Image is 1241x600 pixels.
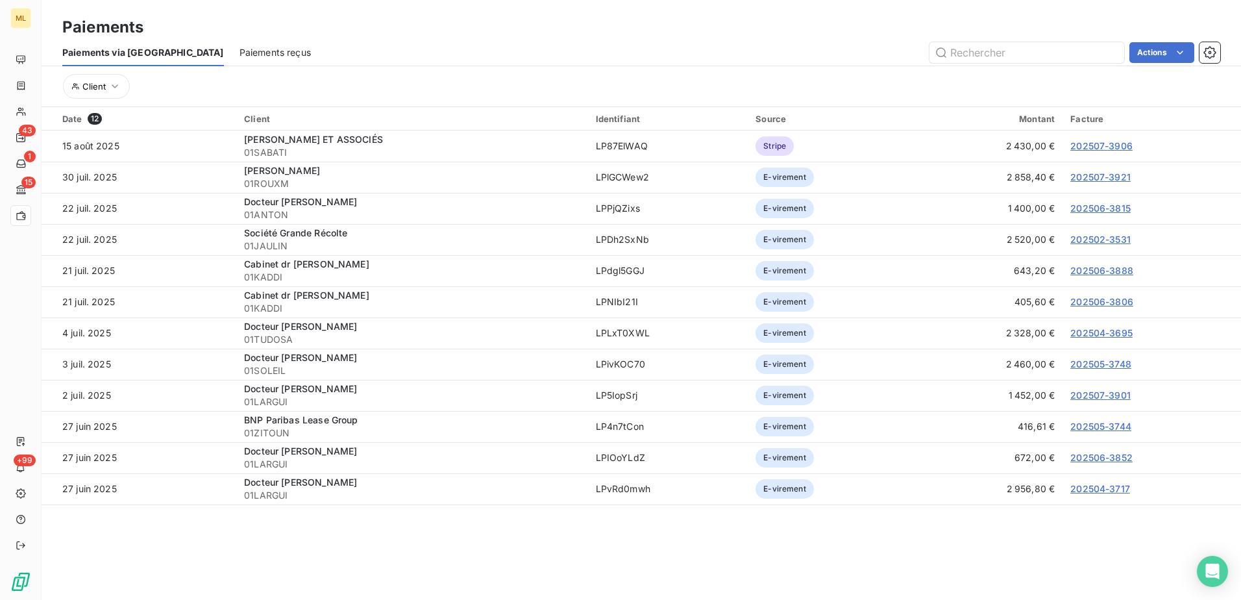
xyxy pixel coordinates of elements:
[24,151,36,162] span: 1
[1070,265,1133,276] a: 202506-3888
[588,380,748,411] td: LP5IopSrj
[916,380,1063,411] td: 1 452,00 €
[756,168,814,187] span: E-virement
[244,458,580,471] span: 01LARGUI
[42,411,236,442] td: 27 juin 2025
[19,125,36,136] span: 43
[916,193,1063,224] td: 1 400,00 €
[244,333,580,346] span: 01TUDOSA
[244,383,357,394] span: Docteur [PERSON_NAME]
[588,224,748,255] td: LPDh2SxNb
[756,323,814,343] span: E-virement
[244,477,357,488] span: Docteur [PERSON_NAME]
[244,364,580,377] span: 01SOLEIL
[63,74,130,99] button: Client
[62,16,143,39] h3: Paiements
[588,162,748,193] td: LPlGCWew2
[924,114,1055,124] div: Montant
[588,473,748,505] td: LPvRd0mwh
[756,261,814,281] span: E-virement
[756,479,814,499] span: E-virement
[244,240,580,253] span: 01JAULIN
[240,46,311,59] span: Paiements reçus
[62,46,224,59] span: Paiements via [GEOGRAPHIC_DATA]
[588,255,748,286] td: LPdgl5GGJ
[756,386,814,405] span: E-virement
[756,136,794,156] span: Stripe
[1070,327,1133,338] a: 202504-3695
[916,131,1063,162] td: 2 430,00 €
[1070,358,1131,369] a: 202505-3748
[244,445,357,456] span: Docteur [PERSON_NAME]
[756,230,814,249] span: E-virement
[1070,203,1131,214] a: 202506-3815
[1070,296,1133,307] a: 202506-3806
[756,417,814,436] span: E-virement
[588,349,748,380] td: LPivKOC70
[244,177,580,190] span: 01ROUXM
[588,131,748,162] td: LP87ElWAQ
[21,177,36,188] span: 15
[1070,390,1131,401] a: 202507-3901
[244,414,358,425] span: BNP Paribas Lease Group
[10,179,31,200] a: 15
[42,131,236,162] td: 15 août 2025
[1070,114,1233,124] div: Facture
[244,395,580,408] span: 01LARGUI
[10,127,31,148] a: 43
[62,113,228,125] div: Date
[916,349,1063,380] td: 2 460,00 €
[244,114,580,124] div: Client
[42,318,236,349] td: 4 juil. 2025
[10,153,31,174] a: 1
[596,114,741,124] div: Identifiant
[88,113,102,125] span: 12
[82,81,106,92] span: Client
[1197,556,1228,587] div: Open Intercom Messenger
[244,302,580,315] span: 01KADDI
[42,255,236,286] td: 21 juil. 2025
[916,224,1063,255] td: 2 520,00 €
[916,473,1063,505] td: 2 956,80 €
[1070,452,1133,463] a: 202506-3852
[916,286,1063,318] td: 405,60 €
[244,427,580,440] span: 01ZITOUN
[10,571,31,592] img: Logo LeanPay
[588,442,748,473] td: LPIOoYLdZ
[1070,421,1131,432] a: 202505-3744
[756,448,814,468] span: E-virement
[916,442,1063,473] td: 672,00 €
[756,355,814,374] span: E-virement
[916,318,1063,349] td: 2 328,00 €
[42,349,236,380] td: 3 juil. 2025
[244,271,580,284] span: 01KADDI
[929,42,1124,63] input: Rechercher
[1070,171,1131,182] a: 202507-3921
[42,286,236,318] td: 21 juil. 2025
[244,321,357,332] span: Docteur [PERSON_NAME]
[756,292,814,312] span: E-virement
[1129,42,1194,63] button: Actions
[14,455,36,466] span: +99
[1070,483,1130,494] a: 202504-3717
[244,165,320,176] span: [PERSON_NAME]
[244,352,357,363] span: Docteur [PERSON_NAME]
[244,489,580,502] span: 01LARGUI
[916,411,1063,442] td: 416,61 €
[42,380,236,411] td: 2 juil. 2025
[244,290,369,301] span: Cabinet dr [PERSON_NAME]
[42,162,236,193] td: 30 juil. 2025
[244,146,580,159] span: 01SABATI
[244,134,383,145] span: [PERSON_NAME] ET ASSOCIÉS
[756,199,814,218] span: E-virement
[244,258,369,269] span: Cabinet dr [PERSON_NAME]
[10,8,31,29] div: ML
[42,442,236,473] td: 27 juin 2025
[916,162,1063,193] td: 2 858,40 €
[916,255,1063,286] td: 643,20 €
[756,114,907,124] div: Source
[42,193,236,224] td: 22 juil. 2025
[588,286,748,318] td: LPNIbI21I
[42,224,236,255] td: 22 juil. 2025
[244,227,347,238] span: Société Grande Récolte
